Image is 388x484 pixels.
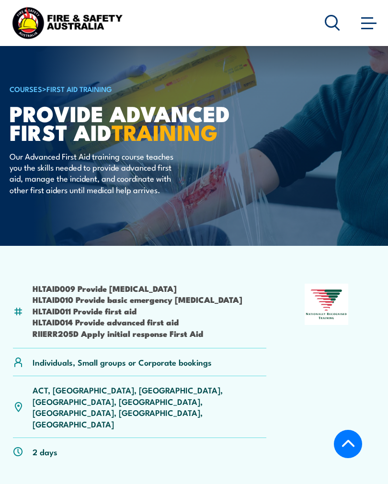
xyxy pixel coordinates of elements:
li: RIIERR205D Apply initial response First Aid [33,328,242,339]
h6: > [10,83,246,94]
strong: TRAINING [112,115,218,148]
a: COURSES [10,83,42,94]
li: HLTAID010 Provide basic emergency [MEDICAL_DATA] [33,294,242,305]
li: HLTAID009 Provide [MEDICAL_DATA] [33,283,242,294]
p: ACT, [GEOGRAPHIC_DATA], [GEOGRAPHIC_DATA], [GEOGRAPHIC_DATA], [GEOGRAPHIC_DATA], [GEOGRAPHIC_DATA... [33,384,266,429]
img: Nationally Recognised Training logo. [305,284,348,325]
p: Our Advanced First Aid training course teaches you the skills needed to provide advanced first ai... [10,150,184,196]
p: 2 days [33,446,57,457]
li: HLTAID011 Provide first aid [33,305,242,316]
p: Individuals, Small groups or Corporate bookings [33,357,212,368]
a: First Aid Training [46,83,112,94]
h1: Provide Advanced First Aid [10,104,246,141]
li: HLTAID014 Provide advanced first aid [33,316,242,327]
